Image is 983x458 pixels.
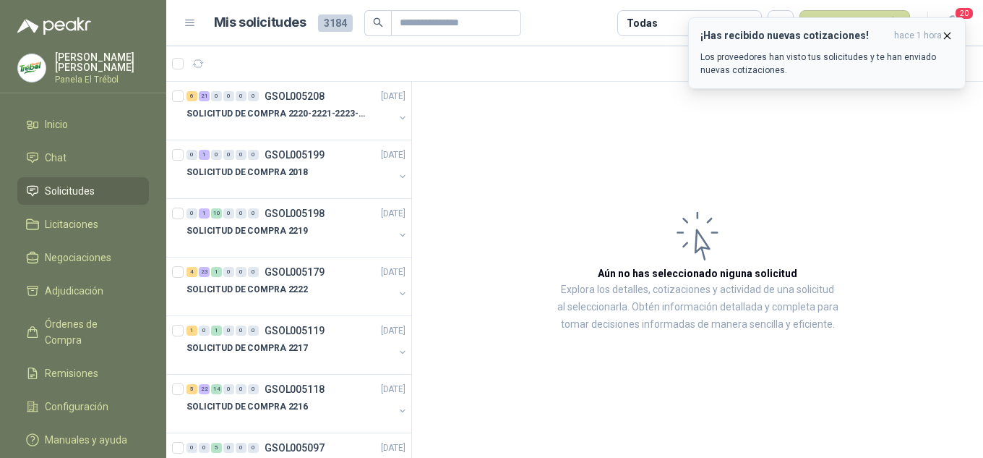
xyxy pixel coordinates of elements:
div: 0 [223,443,234,453]
img: Logo peakr [17,17,91,35]
button: Nueva solicitud [799,10,910,36]
a: 1 0 1 0 0 0 GSOL005119[DATE] SOLICITUD DE COMPRA 2217 [186,322,408,368]
div: 0 [248,208,259,219]
a: 0 1 10 0 0 0 GSOL005198[DATE] SOLICITUD DE COMPRA 2219 [186,205,408,251]
p: GSOL005097 [265,443,325,453]
div: 0 [223,208,234,219]
a: Chat [17,144,149,171]
span: 3184 [318,14,353,32]
h3: ¡Has recibido nuevas cotizaciones! [700,30,888,42]
div: 5 [211,443,222,453]
p: [DATE] [381,90,405,103]
div: 0 [186,443,197,453]
div: 0 [248,443,259,453]
a: Adjudicación [17,277,149,305]
p: SOLICITUD DE COMPRA 2018 [186,166,308,179]
p: [DATE] [381,207,405,221]
div: 0 [199,326,210,336]
h1: Mis solicitudes [214,12,306,33]
p: [DATE] [381,324,405,338]
button: 20 [940,10,966,36]
a: Configuración [17,393,149,420]
p: GSOL005199 [265,150,325,160]
div: 23 [199,267,210,277]
div: 21 [199,91,210,101]
div: 0 [236,326,246,336]
div: 0 [223,91,234,101]
span: Adjudicación [45,283,103,299]
div: 0 [223,384,234,394]
div: 0 [211,91,222,101]
div: 1 [199,208,210,219]
div: 14 [211,384,222,394]
span: Remisiones [45,365,98,381]
div: 0 [211,150,222,160]
span: 20 [954,7,974,20]
span: Configuración [45,399,108,415]
p: [DATE] [381,148,405,162]
p: [DATE] [381,266,405,279]
a: 0 1 0 0 0 0 GSOL005199[DATE] SOLICITUD DE COMPRA 2018 [186,146,408,192]
div: 0 [236,443,246,453]
p: Los proveedores han visto tus solicitudes y te han enviado nuevas cotizaciones. [700,51,953,77]
a: Remisiones [17,360,149,387]
div: 0 [236,150,246,160]
div: 0 [248,150,259,160]
a: 5 22 14 0 0 0 GSOL005118[DATE] SOLICITUD DE COMPRA 2216 [186,381,408,427]
div: 0 [236,91,246,101]
div: 0 [236,384,246,394]
span: hace 1 hora [894,30,942,42]
div: 0 [199,443,210,453]
a: 6 21 0 0 0 0 GSOL005208[DATE] SOLICITUD DE COMPRA 2220-2221-2223-2224 [186,88,408,134]
img: Company Logo [18,54,46,82]
div: 0 [186,208,197,219]
p: SOLICITUD DE COMPRA 2220-2221-2223-2224 [186,107,366,121]
h3: Aún no has seleccionado niguna solicitud [598,266,797,281]
span: Chat [45,150,66,166]
a: Licitaciones [17,211,149,238]
p: SOLICITUD DE COMPRA 2217 [186,342,308,355]
div: 0 [248,326,259,336]
div: 0 [186,150,197,160]
div: 22 [199,384,210,394]
span: Órdenes de Compra [45,316,135,348]
div: 1 [211,267,222,277]
p: GSOL005119 [265,326,325,336]
div: 0 [236,208,246,219]
span: Manuales y ayuda [45,432,127,448]
p: Explora los detalles, cotizaciones y actividad de una solicitud al seleccionarla. Obtén informaci... [557,281,838,334]
p: GSOL005179 [265,267,325,277]
div: 10 [211,208,222,219]
div: 1 [186,326,197,336]
p: GSOL005118 [265,384,325,394]
div: 0 [248,91,259,101]
p: GSOL005208 [265,91,325,101]
p: GSOL005198 [265,208,325,219]
div: 4 [186,267,197,277]
span: Licitaciones [45,216,98,232]
div: 0 [223,267,234,277]
span: Negociaciones [45,250,111,266]
a: Órdenes de Compra [17,310,149,354]
p: SOLICITUD DE COMPRA 2216 [186,400,308,414]
button: ¡Has recibido nuevas cotizaciones!hace 1 hora Los proveedores han visto tus solicitudes y te han ... [688,17,966,89]
p: SOLICITUD DE COMPRA 2222 [186,283,308,297]
div: 6 [186,91,197,101]
p: [PERSON_NAME] [PERSON_NAME] [55,52,149,72]
div: Todas [627,15,657,31]
div: 0 [248,384,259,394]
a: Manuales y ayuda [17,426,149,454]
div: 0 [236,267,246,277]
div: 0 [248,267,259,277]
p: [DATE] [381,441,405,455]
a: Negociaciones [17,244,149,271]
div: 0 [223,150,234,160]
div: 1 [211,326,222,336]
a: Solicitudes [17,177,149,205]
div: 1 [199,150,210,160]
span: Solicitudes [45,183,95,199]
a: 4 23 1 0 0 0 GSOL005179[DATE] SOLICITUD DE COMPRA 2222 [186,263,408,310]
div: 0 [223,326,234,336]
p: [DATE] [381,383,405,396]
span: search [373,17,383,27]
